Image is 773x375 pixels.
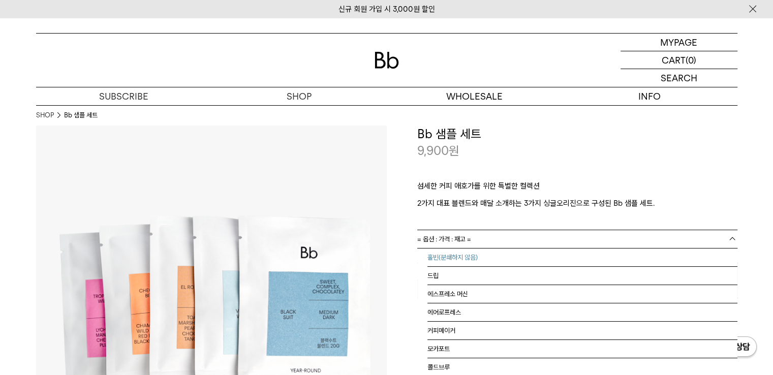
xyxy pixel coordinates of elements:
[417,126,737,143] h3: Bb 샘플 세트
[621,51,737,69] a: CART (0)
[662,51,686,69] p: CART
[417,197,737,209] p: 2가지 대표 블렌드와 매달 소개하는 3가지 싱글오리진으로 구성된 Bb 샘플 세트.
[449,143,459,158] span: 원
[660,34,697,51] p: MYPAGE
[427,322,737,340] li: 커피메이커
[562,87,737,105] p: INFO
[387,87,562,105] p: WHOLESALE
[427,303,737,322] li: 에어로프레스
[64,110,98,120] li: Bb 샘플 세트
[36,87,211,105] a: SUBSCRIBE
[427,267,737,285] li: 드립
[427,340,737,358] li: 모카포트
[338,5,435,14] a: 신규 회원 가입 시 3,000원 할인
[621,34,737,51] a: MYPAGE
[661,69,697,87] p: SEARCH
[417,230,471,248] span: = 옵션 : 가격 : 재고 =
[375,52,399,69] img: 로고
[427,285,737,303] li: 에스프레소 머신
[686,51,696,69] p: (0)
[417,180,737,197] p: 섬세한 커피 애호가를 위한 특별한 컬렉션
[427,248,737,267] li: 홀빈(분쇄하지 않음)
[211,87,387,105] a: SHOP
[36,110,54,120] a: SHOP
[417,142,459,160] p: 9,900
